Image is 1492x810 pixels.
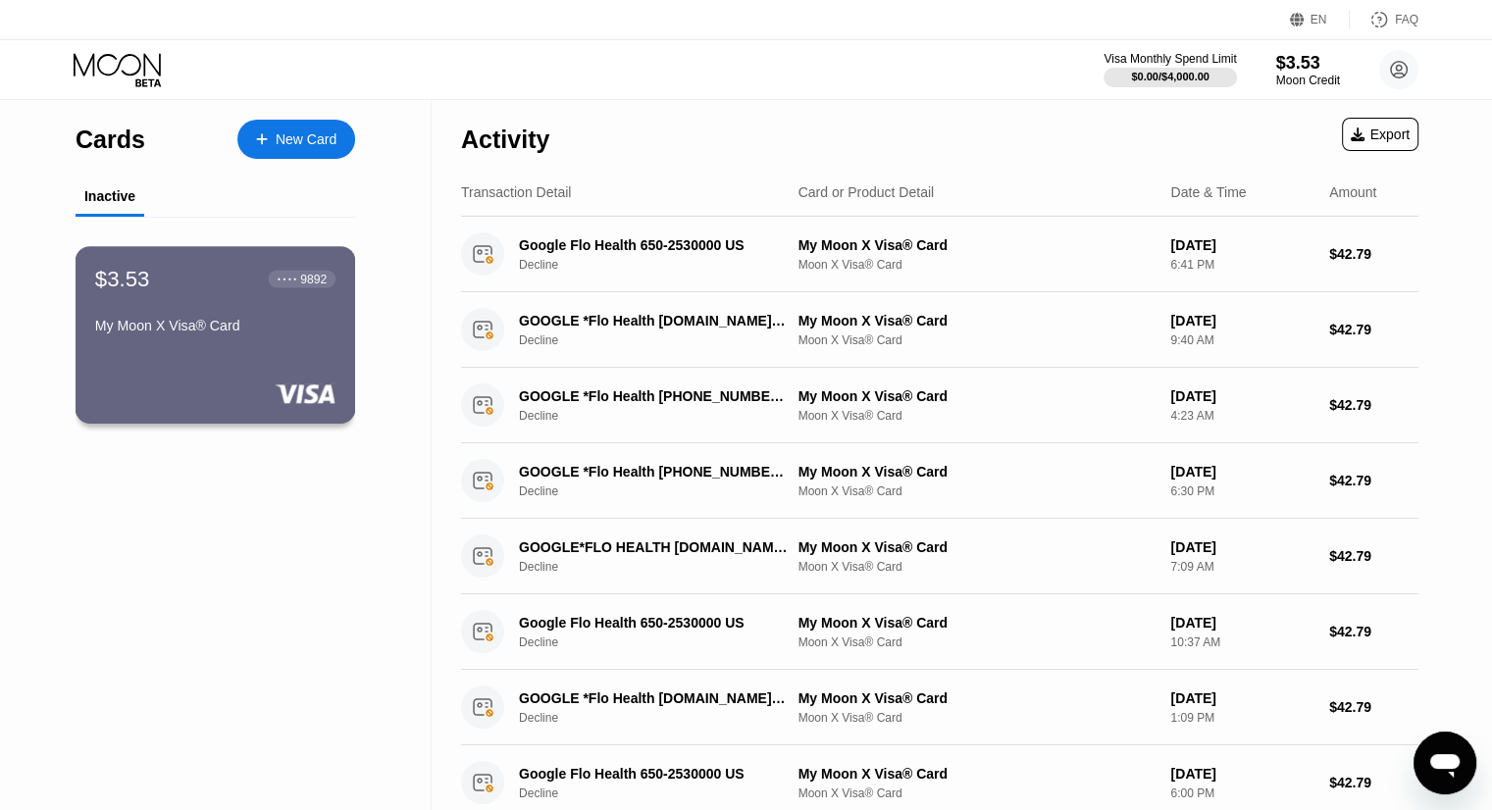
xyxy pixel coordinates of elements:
div: GOOGLE *Flo Health [PHONE_NUMBER] USDeclineMy Moon X Visa® CardMoon X Visa® Card[DATE]6:30 PM$42.79 [461,443,1418,519]
div: Google Flo Health 650-2530000 US [519,237,788,253]
div: My Moon X Visa® Card [798,237,1156,253]
div: Google Flo Health 650-2530000 USDeclineMy Moon X Visa® CardMoon X Visa® Card[DATE]6:41 PM$42.79 [461,217,1418,292]
div: Moon X Visa® Card [798,635,1156,649]
div: GOOGLE *Flo Health [PHONE_NUMBER] US [519,388,788,404]
div: GOOGLE *Flo Health [DOMAIN_NAME][URL][GEOGRAPHIC_DATA] [519,690,788,706]
div: 6:00 PM [1170,786,1313,800]
div: Decline [519,635,808,649]
div: GOOGLE*FLO HEALTH [DOMAIN_NAME][URL] [519,539,788,555]
div: Export [1351,127,1410,142]
div: Amount [1329,184,1376,200]
div: Moon X Visa® Card [798,560,1156,574]
div: [DATE] [1170,539,1313,555]
div: $3.53 [95,266,150,291]
div: Google Flo Health 650-2530000 US [519,615,788,631]
div: $42.79 [1329,775,1418,790]
div: 1:09 PM [1170,711,1313,725]
div: [DATE] [1170,313,1313,329]
div: Moon X Visa® Card [798,484,1156,498]
div: My Moon X Visa® Card [798,464,1156,480]
div: Moon Credit [1276,74,1340,87]
div: $42.79 [1329,548,1418,564]
div: $42.79 [1329,397,1418,413]
div: GOOGLE *Flo Health [DOMAIN_NAME][URL][GEOGRAPHIC_DATA]DeclineMy Moon X Visa® CardMoon X Visa® Car... [461,292,1418,368]
div: [DATE] [1170,464,1313,480]
div: Decline [519,786,808,800]
div: Moon X Visa® Card [798,409,1156,423]
div: GOOGLE *Flo Health [PHONE_NUMBER] USDeclineMy Moon X Visa® CardMoon X Visa® Card[DATE]4:23 AM$42.79 [461,368,1418,443]
div: Transaction Detail [461,184,571,200]
div: $42.79 [1329,246,1418,262]
div: Moon X Visa® Card [798,333,1156,347]
div: $42.79 [1329,624,1418,639]
div: GOOGLE *Flo Health [PHONE_NUMBER] US [519,464,788,480]
div: [DATE] [1170,388,1313,404]
div: My Moon X Visa® Card [95,318,335,333]
div: Decline [519,333,808,347]
div: My Moon X Visa® Card [798,313,1156,329]
div: $3.53● ● ● ●9892My Moon X Visa® Card [77,247,354,423]
div: $0.00 / $4,000.00 [1131,71,1209,82]
div: My Moon X Visa® Card [798,615,1156,631]
div: EN [1311,13,1327,26]
div: $42.79 [1329,473,1418,488]
div: 10:37 AM [1170,635,1313,649]
div: Visa Monthly Spend Limit [1104,52,1236,66]
div: Cards [76,126,145,154]
div: 9892 [300,272,327,285]
div: My Moon X Visa® Card [798,388,1156,404]
div: Decline [519,560,808,574]
div: 4:23 AM [1170,409,1313,423]
div: Moon X Visa® Card [798,258,1156,272]
div: 6:41 PM [1170,258,1313,272]
div: My Moon X Visa® Card [798,690,1156,706]
div: Export [1342,118,1418,151]
div: EN [1290,10,1350,29]
div: New Card [276,131,336,148]
div: $3.53Moon Credit [1276,53,1340,87]
div: Google Flo Health 650-2530000 USDeclineMy Moon X Visa® CardMoon X Visa® Card[DATE]10:37 AM$42.79 [461,594,1418,670]
div: Visa Monthly Spend Limit$0.00/$4,000.00 [1104,52,1236,87]
div: [DATE] [1170,690,1313,706]
div: Moon X Visa® Card [798,711,1156,725]
div: 7:09 AM [1170,560,1313,574]
div: Decline [519,409,808,423]
div: [DATE] [1170,237,1313,253]
div: GOOGLE *Flo Health [DOMAIN_NAME][URL][GEOGRAPHIC_DATA] [519,313,788,329]
div: $3.53 [1276,53,1340,74]
div: Activity [461,126,549,154]
div: Date & Time [1170,184,1246,200]
div: FAQ [1395,13,1418,26]
div: GOOGLE *Flo Health [DOMAIN_NAME][URL][GEOGRAPHIC_DATA]DeclineMy Moon X Visa® CardMoon X Visa® Car... [461,670,1418,745]
div: Inactive [84,188,135,204]
div: My Moon X Visa® Card [798,539,1156,555]
div: [DATE] [1170,615,1313,631]
div: Moon X Visa® Card [798,786,1156,800]
div: [DATE] [1170,766,1313,782]
div: Google Flo Health 650-2530000 US [519,766,788,782]
iframe: Button to launch messaging window [1414,732,1476,794]
div: Decline [519,258,808,272]
div: 9:40 AM [1170,333,1313,347]
div: Decline [519,711,808,725]
div: 6:30 PM [1170,484,1313,498]
div: ● ● ● ● [278,276,297,281]
div: FAQ [1350,10,1418,29]
div: Decline [519,484,808,498]
div: $42.79 [1329,699,1418,715]
div: My Moon X Visa® Card [798,766,1156,782]
div: New Card [237,120,355,159]
div: Card or Product Detail [798,184,935,200]
div: GOOGLE*FLO HEALTH [DOMAIN_NAME][URL]DeclineMy Moon X Visa® CardMoon X Visa® Card[DATE]7:09 AM$42.79 [461,519,1418,594]
div: $42.79 [1329,322,1418,337]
